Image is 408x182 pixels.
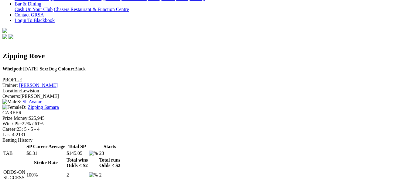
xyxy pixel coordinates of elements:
img: twitter.svg [9,34,13,39]
a: Sh Avatar [22,99,41,104]
a: Login To Blackbook [15,18,55,23]
span: Last 4: [2,132,16,137]
td: $145.05 [66,150,88,156]
a: Zipping Samara [28,105,59,110]
span: Prize Money: [2,116,29,121]
span: Owner/s: [2,94,20,99]
td: $6.31 [26,150,66,156]
img: Male [2,99,17,105]
img: facebook.svg [2,34,7,39]
td: TAB [3,150,26,156]
span: D: [2,105,26,110]
div: 2131 [2,132,406,137]
td: 100% [26,169,66,181]
h2: Zipping Rove [2,52,406,60]
span: Trainer: [2,83,18,88]
img: % [89,172,98,178]
td: 2 [66,169,88,181]
div: PROFILE [2,77,406,83]
div: Lewiston [2,88,406,94]
th: Strike Rate [26,157,66,169]
a: Contact GRSA [15,12,44,17]
span: Dog [39,66,57,71]
div: Bar & Dining [15,7,406,12]
div: [PERSON_NAME] [2,94,406,99]
th: SP Career Average [26,144,66,150]
img: logo-grsa-white.png [2,28,7,33]
td: ODDS-ON SUCCESS [3,169,26,181]
div: 22% / 61% [2,121,406,127]
b: Sex: [39,66,48,71]
span: [DATE] [2,66,38,71]
b: Colour: [58,66,74,71]
a: Chasers Restaurant & Function Centre [54,7,129,12]
a: [PERSON_NAME] [19,83,58,88]
img: Female [2,105,22,110]
a: Cash Up Your Club [15,7,53,12]
span: Career: [2,127,17,132]
img: % [89,151,98,156]
td: 2 [99,169,121,181]
div: $25,945 [2,116,406,121]
div: 23; 5 - 5 - 4 [2,127,406,132]
th: Total wins Odds < $2 [66,157,88,169]
th: Total SP [66,144,88,150]
span: Location: [2,88,21,93]
div: CAREER [2,110,406,116]
div: Betting History [2,137,406,143]
b: Whelped: [2,66,23,71]
th: Total runs Odds < $2 [99,157,121,169]
span: Win / Plc: [2,121,22,126]
a: Bar & Dining [15,1,41,6]
span: S: [2,99,21,104]
td: 23 [99,150,121,156]
span: Black [58,66,86,71]
th: Starts [99,144,121,150]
